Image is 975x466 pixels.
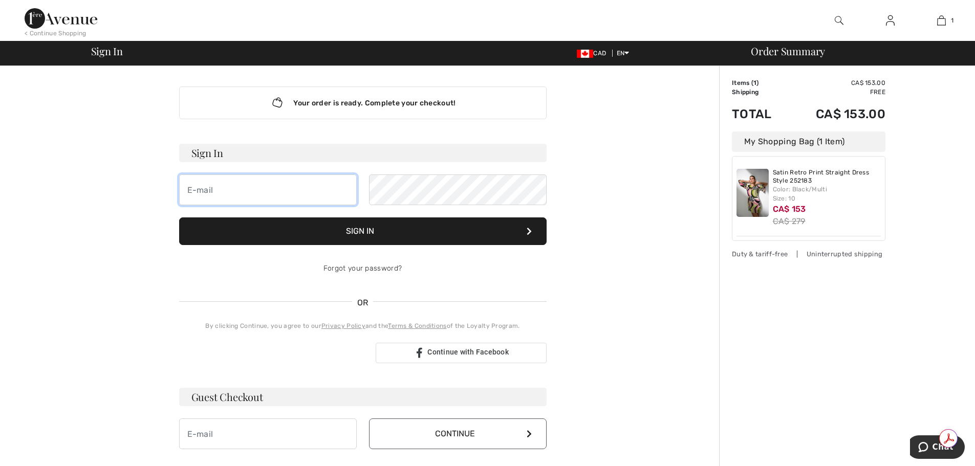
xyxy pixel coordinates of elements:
div: Duty & tariff-free | Uninterrupted shipping [732,249,885,259]
div: My Shopping Bag (1 Item) [732,131,885,152]
td: Shipping [732,87,788,97]
a: Terms & Conditions [388,322,446,329]
a: Sign In [878,14,903,27]
span: EN [617,50,630,57]
div: Order Summary [739,46,969,56]
span: CA$ 153 [773,204,806,214]
img: search the website [835,14,843,27]
td: CA$ 153.00 [788,97,885,131]
span: CAD [577,50,610,57]
button: Sign In [179,217,547,245]
span: 1 [753,79,756,86]
iframe: Sign in with Google Button [174,342,373,364]
span: Sign In [91,46,123,56]
div: Color: Black/Multi Size: 10 [773,185,881,203]
img: Satin Retro Print Straight Dress Style 252183 [736,169,769,217]
a: Satin Retro Print Straight Dress Style 252183 [773,169,881,185]
div: By clicking Continue, you agree to our and the of the Loyalty Program. [179,321,547,330]
td: CA$ 153.00 [788,78,885,87]
a: Continue with Facebook [376,343,547,363]
iframe: Opens a widget where you can chat to one of our agents [910,435,965,461]
img: 1ère Avenue [25,8,97,29]
a: Privacy Policy [321,322,365,329]
span: 1 [951,16,954,25]
span: Continue with Facebook [427,348,509,356]
img: Canadian Dollar [577,50,593,58]
div: Your order is ready. Complete your checkout! [179,86,547,119]
img: My Info [886,14,895,27]
s: CA$ 279 [773,216,806,226]
input: E-mail [179,174,357,205]
h3: Guest Checkout [179,388,547,406]
button: Continue [369,418,547,449]
td: Free [788,87,885,97]
div: < Continue Shopping [25,29,86,38]
td: Items ( ) [732,78,788,87]
span: OR [352,297,374,309]
img: My Bag [937,14,946,27]
a: 1 [916,14,966,27]
h3: Sign In [179,144,547,162]
td: Total [732,97,788,131]
a: Forgot your password? [323,264,402,273]
input: E-mail [179,418,357,449]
